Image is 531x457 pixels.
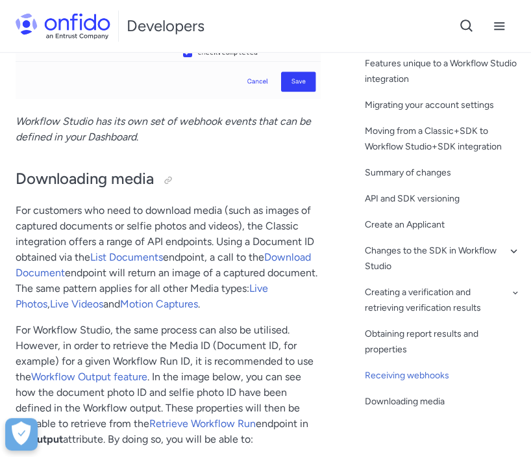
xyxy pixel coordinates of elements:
a: Creating a verification and retrieving verification results [365,285,521,316]
img: Onfido Logo [16,13,110,39]
button: Open navigation menu button [483,10,515,42]
h1: Developers [127,16,204,36]
a: Migrating your account settings [365,98,521,113]
div: Préférences de cookies [5,418,38,450]
a: Moving from a Classic+SDK to Workflow Studio+SDK integration [365,124,521,155]
a: Retrieve Workflow Run [149,417,256,430]
a: Summary of changes [365,165,521,181]
strong: output [31,433,63,445]
a: API and SDK versioning [365,191,521,207]
a: Obtaining report results and properties [365,326,521,358]
svg: Open search button [459,18,475,34]
h2: Downloading media [16,168,321,190]
p: For customers who need to download media (such as images of captured documents or selfie photos a... [16,203,321,312]
a: List Documents [90,251,163,263]
em: Workflow Studio has its own set of webhook events that can be defined in your Dashboard [16,115,311,143]
a: Create an Applicant [365,217,521,233]
a: Workflow Output feature [31,371,147,383]
button: Ouvrir le centre de préférences [5,418,38,450]
a: Downloading media [365,394,521,410]
svg: Open navigation menu button [491,18,507,34]
a: Live Videos [50,298,103,310]
button: Open search button [451,10,483,42]
a: Motion Captures [120,298,198,310]
p: . [16,114,321,145]
p: For Workflow Studio, the same process can also be utilised. However, in order to retrieve the Med... [16,322,321,447]
a: Features unique to a Workflow Studio integration [365,56,521,87]
a: Changes to the SDK in Workflow Studio [365,243,521,274]
a: Receiving webhooks [365,368,521,384]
